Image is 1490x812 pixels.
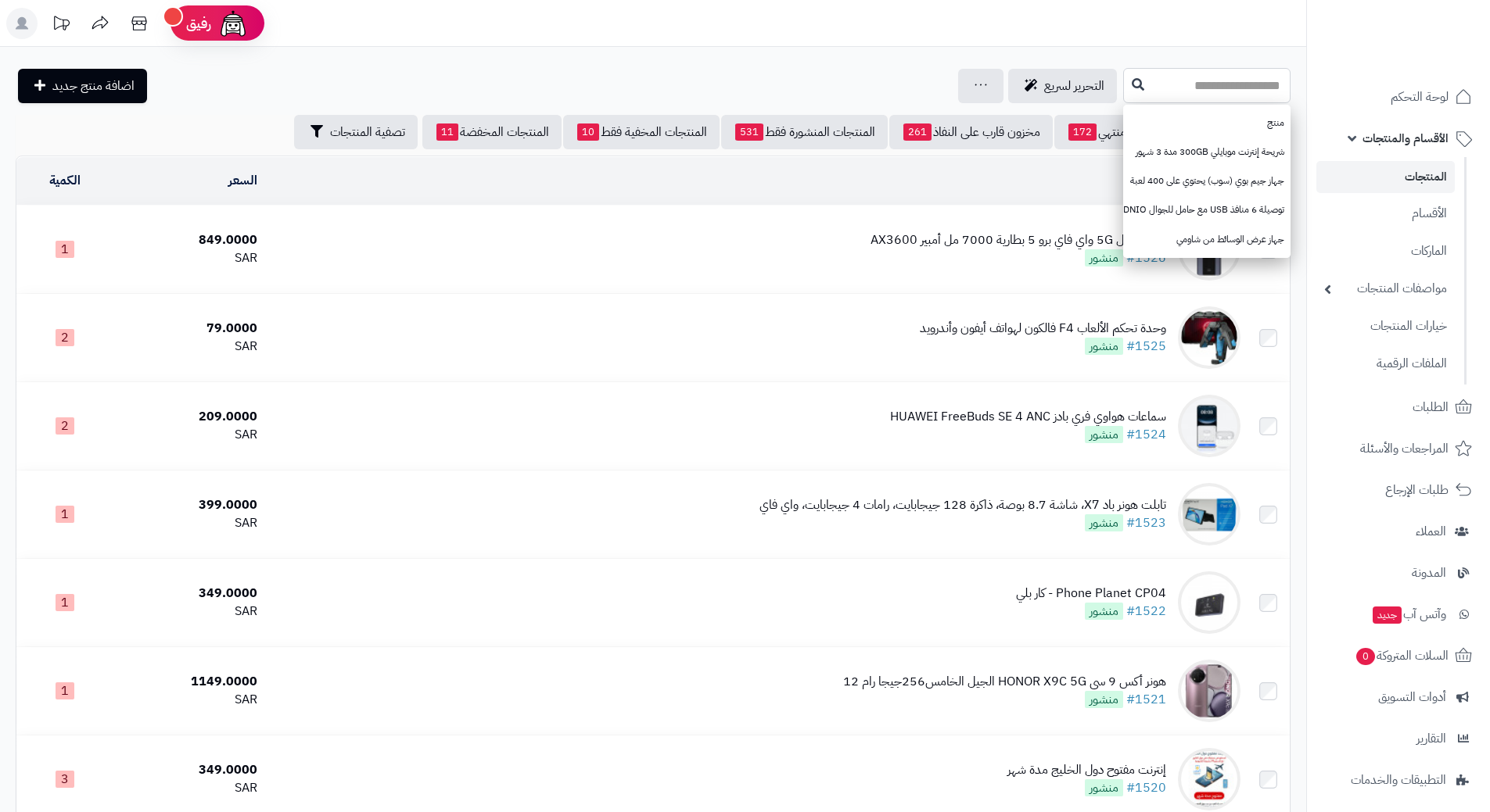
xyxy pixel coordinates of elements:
a: #1521 [1126,690,1166,709]
a: مخزون قارب على النفاذ261 [889,115,1053,149]
a: المنتجات المنشورة فقط531 [721,115,888,149]
span: 3 [56,771,74,788]
a: المدونة [1316,554,1481,592]
span: طلبات الإرجاع [1385,479,1449,501]
span: منشور [1085,603,1123,620]
a: #1524 [1126,425,1166,444]
div: إنترنت مفتوح دول الخليج مدة شهر [1007,761,1166,779]
a: المنتجات المخفضة11 [422,115,562,149]
div: 349.0000 [120,585,257,603]
span: 2 [56,417,74,435]
span: لوحة التحكم [1391,86,1449,108]
span: 1 [56,241,74,258]
div: SAR [120,338,257,356]
div: سماعات هواوي فري بادز HUAWEI FreeBuds SE 4 ANC [890,408,1166,426]
a: وآتس آبجديد [1316,596,1481,633]
span: السلات المتروكة [1355,645,1449,667]
a: منتج [1123,109,1291,138]
a: #1525 [1126,337,1166,356]
div: SAR [120,691,257,709]
span: جديد [1373,606,1402,624]
span: منشور [1085,249,1123,266]
div: هونر أكس 9 سي HONOR X9C 5G الجيل الخامس256جيجا رام 12 [843,673,1166,691]
span: 1 [56,506,74,523]
div: Phone Planet CP04 - كار بلي [1016,585,1166,603]
span: التحرير لسريع [1044,77,1104,95]
div: SAR [120,514,257,532]
span: التقارير [1416,728,1446,749]
a: خيارات المنتجات [1316,309,1455,343]
span: منشور [1085,514,1123,531]
span: 1 [56,594,74,611]
a: #1522 [1126,602,1166,621]
a: التطبيقات والخدمات [1316,761,1481,799]
img: ai-face.png [217,8,249,39]
a: طلبات الإرجاع [1316,471,1481,509]
span: 10 [577,123,599,141]
button: تصفية المنتجات [294,115,418,149]
img: Phone Planet CP04 - كار بلي [1178,571,1240,634]
img: وحدة تحكم الألعاب F4 فالكون لهواتف أيفون وأندرويد [1178,306,1240,369]
a: #1526 [1126,249,1166,267]
span: 0 [1356,648,1375,665]
a: الماركات [1316,234,1455,268]
span: أدوات التسويق [1378,686,1446,708]
div: SAR [120,779,257,797]
a: الطلبات [1316,388,1481,426]
a: #1520 [1126,778,1166,797]
div: تابلت هونر باد X7، شاشة 8.7 بوصة، ذاكرة 128 جيجابايت، رامات 4 جيجابايت، واي فاي [759,496,1166,514]
span: المراجعات والأسئلة [1360,438,1449,460]
a: التقارير [1316,720,1481,757]
div: وحدة تحكم الألعاب F4 فالكون لهواتف أيفون وأندرويد [920,320,1166,338]
img: هونر أكس 9 سي HONOR X9C 5G الجيل الخامس256جيجا رام 12 [1178,660,1240,722]
span: 172 [1068,123,1097,141]
a: المنتجات [1316,161,1455,193]
span: 261 [903,123,932,141]
a: أدوات التسويق [1316,678,1481,716]
div: 349.0000 [120,761,257,779]
img: سماعات هواوي فري بادز HUAWEI FreeBuds SE 4 ANC [1178,395,1240,457]
a: العملاء [1316,513,1481,550]
div: 849.0000 [120,231,257,249]
div: 1149.0000 [120,673,257,691]
a: المراجعات والأسئلة [1316,430,1481,467]
a: لوحة التحكم [1316,78,1481,116]
a: الملفات الرقمية [1316,347,1455,381]
a: السلات المتروكة0 [1316,637,1481,674]
a: الأقسام [1316,197,1455,231]
span: العملاء [1416,520,1446,542]
span: رفيق [186,14,211,33]
span: 11 [436,123,458,141]
span: 1 [56,682,74,699]
a: جهاز عرض الوسائط من شاومي [1123,225,1291,254]
span: منشور [1085,779,1123,796]
span: وآتس آب [1371,603,1446,625]
a: تحديثات المنصة [41,8,81,43]
img: تابلت هونر باد X7، شاشة 8.7 بوصة، ذاكرة 128 جيجابايت، رامات 4 جيجابايت، واي فاي [1178,483,1240,546]
span: منشور [1085,338,1123,355]
a: #1523 [1126,513,1166,532]
img: إنترنت مفتوح دول الخليج مدة شهر [1178,748,1240,810]
span: 531 [735,123,763,141]
a: اضافة منتج جديد [18,69,147,103]
a: جهاز جيم بوي (سوب) يحتوي على 400 لعبة [1123,166,1291,195]
span: الأقسام والمنتجات [1363,127,1449,149]
div: SAR [120,603,257,621]
span: منشور [1085,691,1123,708]
div: SAR [120,249,257,267]
div: SAR [120,426,257,444]
span: 2 [56,329,74,346]
a: مواصفات المنتجات [1316,272,1455,306]
div: 399.0000 [120,496,257,514]
a: المنتجات المخفية فقط10 [563,115,720,149]
span: تصفية المنتجات [330,123,405,141]
div: 209.0000 [120,408,257,426]
span: الطلبات [1413,396,1449,418]
a: التحرير لسريع [1008,69,1117,103]
span: منشور [1085,426,1123,443]
a: مخزون منتهي172 [1054,115,1175,149]
div: 79.0000 [120,320,257,338]
span: التطبيقات والخدمات [1351,769,1446,791]
a: شريحة إنترنت موبايلي 300GB مدة 3 شهور [1123,138,1291,166]
span: المدونة [1412,562,1446,584]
